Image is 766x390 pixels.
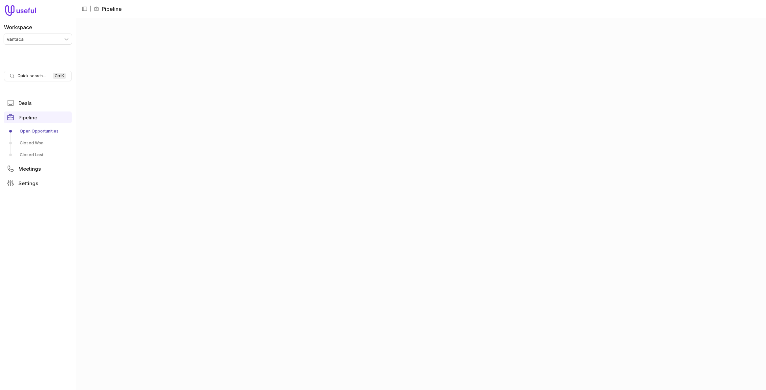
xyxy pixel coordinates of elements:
span: Deals [18,101,32,106]
span: Meetings [18,166,41,171]
a: Closed Lost [4,150,72,160]
li: Pipeline [94,5,122,13]
span: Pipeline [18,115,37,120]
a: Open Opportunities [4,126,72,136]
a: Settings [4,177,72,189]
a: Deals [4,97,72,109]
a: Meetings [4,163,72,175]
kbd: Ctrl K [53,73,66,79]
span: Quick search... [17,73,46,79]
a: Pipeline [4,111,72,123]
button: Collapse sidebar [80,4,90,14]
span: Settings [18,181,38,186]
span: | [90,5,91,13]
a: Closed Won [4,138,72,148]
div: Pipeline submenu [4,126,72,160]
label: Workspace [4,23,32,31]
